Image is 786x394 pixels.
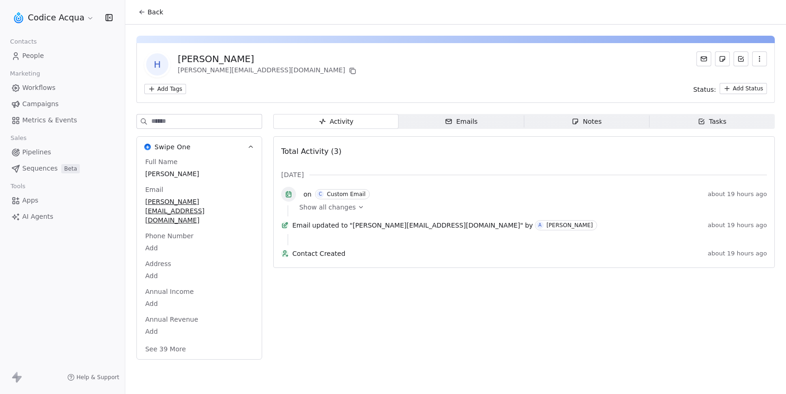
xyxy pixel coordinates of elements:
button: Back [133,4,169,20]
span: Sales [6,131,31,145]
a: Campaigns [7,96,117,112]
span: Marketing [6,67,44,81]
span: Tools [6,179,29,193]
div: Swipe OneSwipe One [137,157,262,359]
span: Full Name [143,157,180,166]
a: AI Agents [7,209,117,224]
span: updated to [312,221,348,230]
div: [PERSON_NAME][EMAIL_ADDRESS][DOMAIN_NAME] [178,65,358,76]
span: Back [148,7,163,17]
span: about 19 hours ago [708,250,767,257]
a: Workflows [7,80,117,95]
span: Add [145,271,253,280]
span: Campaigns [22,99,58,109]
a: Metrics & Events [7,113,117,128]
span: Pipelines [22,147,51,157]
span: Contact Created [292,249,704,258]
span: about 19 hours ago [708,222,767,229]
span: Email [292,221,310,230]
div: Notes [572,117,601,127]
span: H [146,53,168,76]
a: Pipelines [7,145,117,160]
span: Status: [693,85,716,94]
span: Beta [61,164,80,173]
span: Total Activity (3) [281,147,341,156]
span: Codice Acqua [28,12,84,24]
div: [PERSON_NAME] [547,222,593,229]
span: [PERSON_NAME][EMAIL_ADDRESS][DOMAIN_NAME] [145,197,253,225]
div: C [319,191,322,198]
span: by [525,221,533,230]
span: Help & Support [77,374,119,381]
span: on [303,190,311,199]
span: Add [145,243,253,253]
span: [PERSON_NAME] [145,169,253,178]
span: Swipe One [155,142,191,152]
button: Codice Acqua [11,10,96,25]
span: AI Agents [22,212,53,222]
span: Annual Revenue [143,315,200,324]
span: Show all changes [299,203,356,212]
a: People [7,48,117,64]
span: "[PERSON_NAME][EMAIL_ADDRESS][DOMAIN_NAME]" [350,221,523,230]
button: Add Tags [144,84,186,94]
a: Help & Support [67,374,119,381]
span: Address [143,259,173,268]
div: Custom Email [327,191,365,197]
span: [DATE] [281,170,304,179]
a: Apps [7,193,117,208]
span: Email [143,185,165,194]
div: A [538,222,541,229]
span: Phone Number [143,231,195,241]
span: People [22,51,44,61]
button: Add Status [720,83,767,94]
div: Emails [445,117,477,127]
div: Tasks [698,117,727,127]
span: about 19 hours ago [708,191,767,198]
span: Annual Income [143,287,196,296]
img: logo.png [13,12,24,23]
img: Swipe One [144,144,151,150]
span: Apps [22,196,39,205]
span: Workflows [22,83,56,93]
span: Metrics & Events [22,115,77,125]
span: Sequences [22,164,58,173]
a: SequencesBeta [7,161,117,176]
a: Show all changes [299,203,760,212]
button: See 39 More [140,341,192,357]
div: [PERSON_NAME] [178,52,358,65]
span: Add [145,299,253,308]
span: Add [145,327,253,336]
button: Swipe OneSwipe One [137,137,262,157]
span: Contacts [6,35,41,49]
